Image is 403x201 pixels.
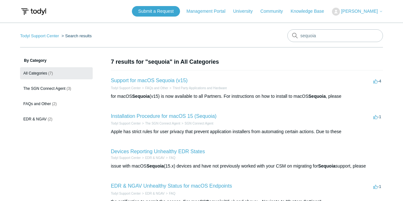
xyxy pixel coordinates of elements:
a: Todyl Support Center [111,86,141,90]
a: Knowledge Base [291,8,330,15]
div: Apple has strict rules for user privacy that prevent application installers from automating certa... [111,128,383,135]
span: (3) [67,86,71,91]
li: Search results [60,33,92,38]
span: EDR & NGAV [23,117,47,121]
a: FAQ [169,192,175,195]
img: Todyl Support Center Help Center home page [20,6,47,18]
a: Todyl Support Center [111,192,141,195]
a: EDR & NGAV (2) [20,113,93,125]
a: All Categories (7) [20,67,93,79]
span: FAQs and Other [23,102,51,106]
li: Todyl Support Center [20,33,60,38]
a: FAQs and Other (2) [20,98,93,110]
em: Sequoia [308,94,326,99]
a: EDR & NGAV [145,156,165,160]
li: Todyl Support Center [111,155,141,160]
li: FAQ [165,191,176,196]
span: -4 [373,79,381,83]
button: [PERSON_NAME] [332,8,383,16]
a: Support for macOS Sequoia (v15) [111,78,188,83]
span: (2) [48,117,53,121]
span: [PERSON_NAME] [341,9,378,14]
span: -1 [373,114,381,119]
span: (7) [48,71,53,75]
a: EDR & NGAV [145,192,165,195]
span: The SGN Connect Agent [23,86,65,91]
li: EDR & NGAV [141,191,165,196]
a: Installation Procedure for macOS 15 (Sequoia) [111,113,217,119]
a: The SGN Connect Agent (3) [20,83,93,95]
a: University [233,8,259,15]
a: Management Portal [186,8,232,15]
span: (2) [52,102,57,106]
a: Third Party Applications and Hardware [173,86,227,90]
li: SGN Connect Agent [180,121,213,126]
a: Devices Reporting Unhealthy EDR States [111,149,205,154]
span: All Categories [23,71,47,75]
li: Todyl Support Center [111,191,141,196]
em: Sequoia [147,163,164,169]
h3: By Category [20,58,93,63]
li: Todyl Support Center [111,121,141,126]
a: Todyl Support Center [111,156,141,160]
a: FAQ [169,156,175,160]
a: Community [260,8,289,15]
a: Submit a Request [132,6,180,17]
a: FAQs and Other [145,86,168,90]
a: Todyl Support Center [111,122,141,125]
a: EDR & NGAV Unhealthy Status for macOS Endpoints [111,183,232,189]
div: issue with macOS (15.x) devices and have not previously worked with your CSM on migrating for sup... [111,163,383,169]
a: The SGN Connect Agent [145,122,180,125]
h1: 7 results for "sequoia" in All Categories [111,58,383,66]
em: Sequoia [318,163,335,169]
li: FAQs and Other [141,86,168,90]
li: Third Party Applications and Hardware [168,86,227,90]
li: EDR & NGAV [141,155,165,160]
div: for macOS (v15) is now available to all Partners. For instructions on how to install to macOS , p... [111,93,383,100]
em: Sequoia [132,94,149,99]
li: The SGN Connect Agent [141,121,180,126]
span: -1 [373,184,381,189]
li: FAQ [165,155,176,160]
input: Search [287,29,383,42]
a: SGN Connect Agent [185,122,213,125]
a: Todyl Support Center [20,33,59,38]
